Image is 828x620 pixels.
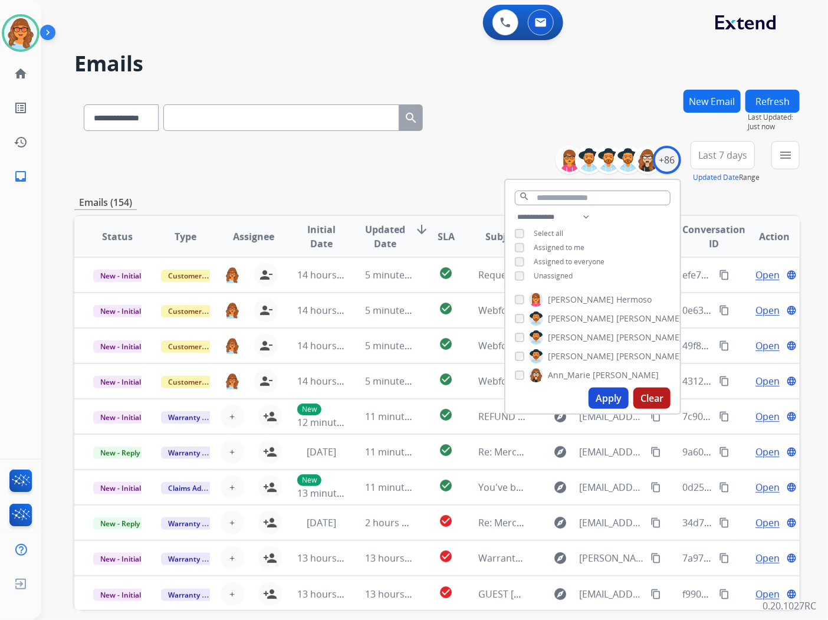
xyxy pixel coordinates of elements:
span: 13 hours ago [365,552,423,565]
span: 13 minutes ago [297,487,366,500]
button: + [221,440,244,464]
button: Updated Date [693,173,739,182]
span: Warranty Ops [161,517,222,530]
img: agent-avatar [225,302,240,319]
span: New - Initial [93,589,148,601]
mat-icon: content_copy [650,447,661,457]
span: Conversation ID [682,222,745,251]
span: Open [755,587,780,601]
span: REFUND Update Contract ID: 3638585a-c5cc-4dac-a57e-f32ec9bd9b8c [478,410,787,423]
span: [PERSON_NAME] [616,332,682,343]
mat-icon: check_circle [439,443,453,457]
span: 5 minutes ago [365,268,428,281]
span: [PERSON_NAME] [548,294,614,306]
mat-icon: person_add [263,587,277,601]
span: [EMAIL_ADDRESS][DOMAIN_NAME] [580,445,645,459]
span: Warranty Ops [161,411,222,424]
mat-icon: inbox [14,169,28,183]
span: + [229,551,235,565]
p: Emails (154) [74,195,137,210]
mat-icon: person_remove [259,303,273,317]
mat-icon: language [786,305,797,316]
span: Assigned to everyone [534,257,604,267]
mat-icon: check_circle [439,372,453,386]
span: New - Reply [93,517,147,530]
mat-icon: explore [554,445,568,459]
span: [DATE] [307,445,336,458]
mat-icon: content_copy [719,553,730,563]
span: Last Updated: [748,113,800,122]
span: [EMAIL_ADDRESS][DOMAIN_NAME] [580,516,645,530]
span: + [229,409,235,424]
mat-icon: content_copy [719,305,730,316]
span: 12 minutes ago [297,416,366,429]
mat-icon: content_copy [650,589,661,599]
span: Initial Date [297,222,346,251]
span: Request received] Resolve the issue and log your decision. ͏‌ ͏‌ ͏‌ ͏‌ ͏‌ ͏‌ ͏‌ ͏‌ ͏‌ ͏‌ ͏‌ ͏‌ ͏‌... [478,268,827,281]
th: Action [732,216,800,257]
mat-icon: language [786,340,797,351]
span: Open [755,409,780,424]
mat-icon: check_circle [439,408,453,422]
button: Apply [589,388,629,409]
span: New - Initial [93,270,148,282]
span: SLA [438,229,455,244]
span: Customer Support [161,305,238,317]
mat-icon: list_alt [14,101,28,115]
span: Warranty Ops [161,553,222,565]
span: Customer Support [161,340,238,353]
span: Status [102,229,133,244]
span: Warranty Ops [161,447,222,459]
button: Clear [633,388,671,409]
span: Webform from [EMAIL_ADDRESS][DOMAIN_NAME] on [DATE] [478,304,745,317]
span: Warranty for Outlet mattress from order S029076665 [478,552,715,565]
p: 0.20.1027RC [763,599,816,613]
mat-icon: explore [554,409,568,424]
span: 5 minutes ago [365,375,428,388]
span: + [229,587,235,601]
mat-icon: check_circle [439,478,453,493]
span: [PERSON_NAME] [616,350,682,362]
mat-icon: language [786,270,797,280]
mat-icon: person_add [263,551,277,565]
span: New - Initial [93,340,148,353]
span: [PERSON_NAME] [616,313,682,324]
img: agent-avatar [225,267,240,283]
span: Open [755,268,780,282]
span: 11 minutes ago [365,445,433,458]
span: New - Initial [93,376,148,388]
mat-icon: content_copy [650,411,661,422]
span: Subject [485,229,520,244]
span: New - Reply [93,447,147,459]
span: Select all [534,228,563,238]
span: 14 hours ago [297,339,356,352]
button: + [221,405,244,428]
mat-icon: content_copy [719,447,730,457]
span: Re: Merchant Escalation Notification for Request 658878 [478,445,728,458]
mat-icon: language [786,517,797,528]
mat-icon: language [786,376,797,386]
span: Ann_Marie [548,369,590,381]
mat-icon: content_copy [719,517,730,528]
span: + [229,445,235,459]
span: 14 hours ago [297,304,356,317]
span: Open [755,480,780,494]
span: Webform from [EMAIL_ADDRESS][DOMAIN_NAME] on [DATE] [478,339,745,352]
span: [PERSON_NAME] [593,369,659,381]
mat-icon: content_copy [650,553,661,563]
mat-icon: content_copy [650,517,661,528]
button: New Email [684,90,741,113]
span: [PERSON_NAME] [548,313,614,324]
mat-icon: content_copy [650,482,661,493]
mat-icon: person_remove [259,339,273,353]
button: + [221,546,244,570]
mat-icon: content_copy [719,589,730,599]
span: Customer Support [161,270,238,282]
span: 11 minutes ago [365,410,433,423]
mat-icon: arrow_downward [415,222,429,237]
img: agent-avatar [225,337,240,354]
span: 13 hours ago [297,552,356,565]
span: 2 hours ago [365,516,418,529]
span: Updated Date [365,222,405,251]
button: Last 7 days [691,141,755,169]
